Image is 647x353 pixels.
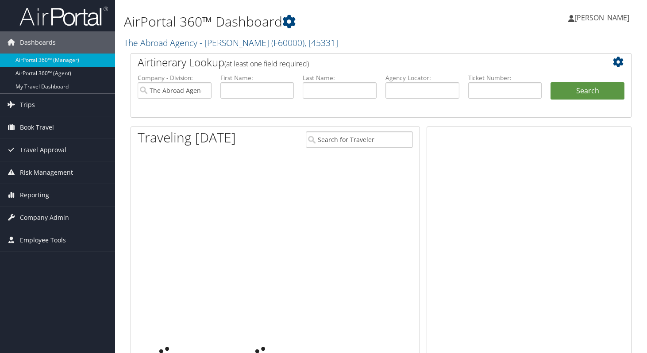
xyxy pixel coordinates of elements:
[303,73,377,82] label: Last Name:
[468,73,542,82] label: Ticket Number:
[20,116,54,138] span: Book Travel
[138,55,583,70] h2: Airtinerary Lookup
[304,37,338,49] span: , [ 45331 ]
[138,73,212,82] label: Company - Division:
[224,59,309,69] span: (at least one field required)
[20,207,69,229] span: Company Admin
[20,94,35,116] span: Trips
[20,184,49,206] span: Reporting
[124,12,467,31] h1: AirPortal 360™ Dashboard
[271,37,304,49] span: ( F60000 )
[19,6,108,27] img: airportal-logo.png
[138,128,236,147] h1: Traveling [DATE]
[306,131,413,148] input: Search for Traveler
[551,82,624,100] button: Search
[20,229,66,251] span: Employee Tools
[124,37,338,49] a: The Abroad Agency - [PERSON_NAME]
[20,31,56,54] span: Dashboards
[20,139,66,161] span: Travel Approval
[568,4,638,31] a: [PERSON_NAME]
[20,161,73,184] span: Risk Management
[574,13,629,23] span: [PERSON_NAME]
[220,73,294,82] label: First Name:
[385,73,459,82] label: Agency Locator:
